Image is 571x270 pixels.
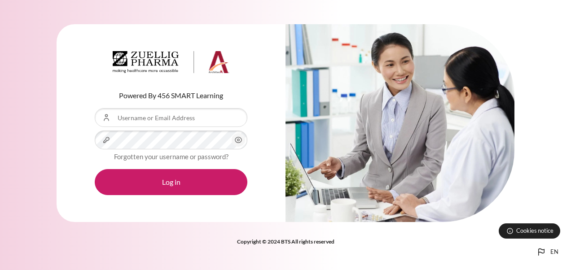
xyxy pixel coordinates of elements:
img: Architeck [113,51,229,74]
button: Languages [532,243,562,261]
input: Username or Email Address [95,108,247,127]
a: Architeck [113,51,229,77]
span: Cookies notice [516,226,553,235]
a: Forgotten your username or password? [114,152,228,161]
button: Cookies notice [499,223,560,239]
span: en [550,248,558,257]
p: Powered By 456 SMART Learning [95,90,247,101]
strong: Copyright © 2024 BTS All rights reserved [237,238,334,245]
button: Log in [95,169,247,195]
